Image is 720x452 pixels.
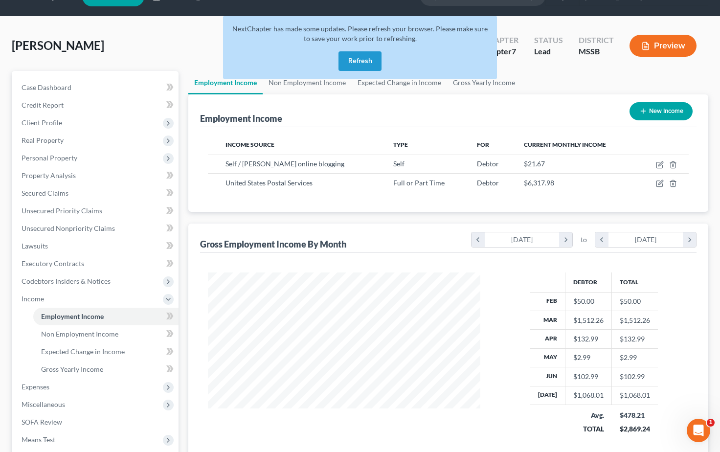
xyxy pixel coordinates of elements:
[573,334,604,344] div: $132.99
[14,202,179,220] a: Unsecured Priority Claims
[477,179,499,187] span: Debtor
[573,316,604,325] div: $1,512.26
[534,35,563,46] div: Status
[630,102,693,120] button: New Income
[22,136,64,144] span: Real Property
[22,242,48,250] span: Lawsuits
[485,232,560,247] div: [DATE]
[707,419,715,427] span: 1
[22,400,65,408] span: Miscellaneous
[534,46,563,57] div: Lead
[530,367,565,386] th: Jun
[232,24,488,43] span: NextChapter has made some updates. Please refresh your browser. Please make sure to save your wor...
[188,71,263,94] a: Employment Income
[14,79,179,96] a: Case Dashboard
[512,46,516,56] span: 7
[620,424,651,434] div: $2,869.24
[22,277,111,285] span: Codebtors Insiders & Notices
[612,367,658,386] td: $102.99
[41,312,104,320] span: Employment Income
[573,296,604,306] div: $50.00
[41,365,103,373] span: Gross Yearly Income
[608,232,683,247] div: [DATE]
[225,179,313,187] span: United States Postal Services
[14,167,179,184] a: Property Analysis
[33,308,179,325] a: Employment Income
[630,35,697,57] button: Preview
[14,413,179,431] a: SOFA Review
[477,141,489,148] span: For
[22,206,102,215] span: Unsecured Priority Claims
[14,96,179,114] a: Credit Report
[565,272,612,292] th: Debtor
[200,238,346,250] div: Gross Employment Income By Month
[524,179,554,187] span: $6,317.98
[530,292,565,311] th: Feb
[595,232,608,247] i: chevron_left
[530,386,565,405] th: [DATE]
[612,330,658,348] td: $132.99
[22,118,62,127] span: Client Profile
[225,141,274,148] span: Income Source
[573,372,604,382] div: $102.99
[22,154,77,162] span: Personal Property
[559,232,572,247] i: chevron_right
[14,220,179,237] a: Unsecured Nonpriority Claims
[620,410,651,420] div: $478.21
[530,311,565,329] th: Mar
[573,353,604,362] div: $2.99
[41,330,118,338] span: Non Employment Income
[472,232,485,247] i: chevron_left
[393,179,445,187] span: Full or Part Time
[22,435,55,444] span: Means Test
[612,292,658,311] td: $50.00
[22,294,44,303] span: Income
[393,159,405,168] span: Self
[573,424,604,434] div: TOTAL
[581,235,587,245] span: to
[22,224,115,232] span: Unsecured Nonpriority Claims
[393,141,408,148] span: Type
[530,330,565,348] th: Apr
[14,237,179,255] a: Lawsuits
[22,83,71,91] span: Case Dashboard
[12,38,104,52] span: [PERSON_NAME]
[573,410,604,420] div: Avg.
[579,35,614,46] div: District
[573,390,604,400] div: $1,068.01
[612,386,658,405] td: $1,068.01
[612,272,658,292] th: Total
[225,159,344,168] span: Self / [PERSON_NAME] online blogging
[22,189,68,197] span: Secured Claims
[338,51,382,71] button: Refresh
[612,311,658,329] td: $1,512.26
[687,419,710,442] iframe: Intercom live chat
[14,255,179,272] a: Executory Contracts
[22,418,62,426] span: SOFA Review
[612,348,658,367] td: $2.99
[524,159,545,168] span: $21.67
[530,348,565,367] th: May
[22,259,84,268] span: Executory Contracts
[683,232,696,247] i: chevron_right
[14,184,179,202] a: Secured Claims
[483,35,518,46] div: Chapter
[33,343,179,361] a: Expected Change in Income
[33,361,179,378] a: Gross Yearly Income
[33,325,179,343] a: Non Employment Income
[524,141,606,148] span: Current Monthly Income
[200,113,282,124] div: Employment Income
[483,46,518,57] div: Chapter
[22,171,76,180] span: Property Analysis
[41,347,125,356] span: Expected Change in Income
[22,101,64,109] span: Credit Report
[22,383,49,391] span: Expenses
[477,159,499,168] span: Debtor
[579,46,614,57] div: MSSB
